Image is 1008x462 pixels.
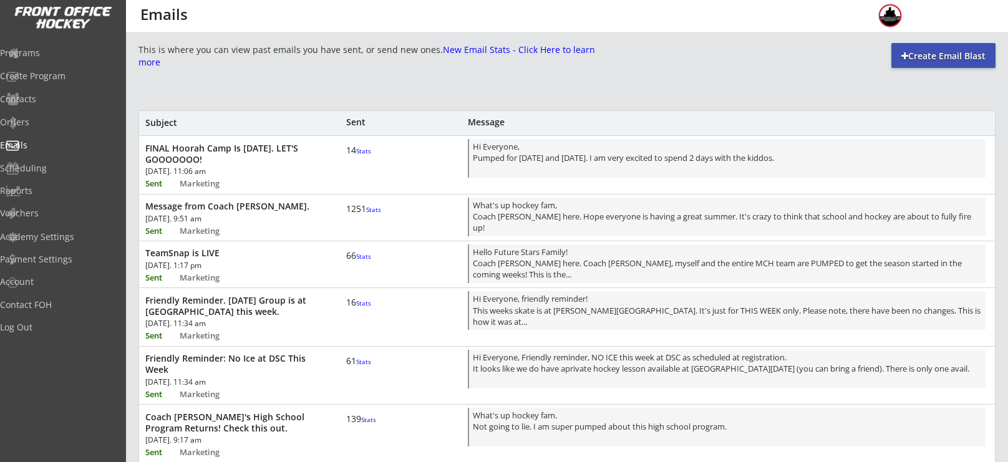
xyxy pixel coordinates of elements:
[346,145,384,156] div: 14
[180,180,240,188] div: Marketing
[366,205,381,214] font: Stats
[145,436,287,444] div: [DATE]. 9:17 am
[145,118,316,127] div: Subject
[145,353,316,375] div: Friendly Reminder: No Ice at DSC This Week
[145,378,287,386] div: [DATE]. 11:34 am
[473,352,982,388] div: Hi Everyone, Friendly reminder, NO ICE this week at DSC as scheduled at registration. It looks li...
[180,274,240,282] div: Marketing
[145,295,316,317] div: Friendly Reminder. [DATE] Group is at [GEOGRAPHIC_DATA] this week.
[891,50,996,62] div: Create Email Blast
[473,200,982,236] div: What's up hockey fam, Coach [PERSON_NAME] here. Hope everyone is having a great summer. It's craz...
[180,390,240,398] div: Marketing
[356,147,371,155] font: Stats
[473,246,982,283] div: Hello Future Stars Family! Coach [PERSON_NAME] here. Coach [PERSON_NAME], myself and the entire M...
[346,118,384,127] div: Sent
[145,168,287,175] div: [DATE]. 11:06 am
[361,415,376,424] font: Stats
[145,274,178,282] div: Sent
[180,332,240,340] div: Marketing
[180,448,240,456] div: Marketing
[180,227,240,235] div: Marketing
[145,227,178,235] div: Sent
[145,262,287,269] div: [DATE]. 1:17 pm
[346,250,384,261] div: 66
[356,299,371,307] font: Stats
[356,357,371,366] font: Stats
[145,332,178,340] div: Sent
[145,248,316,259] div: TeamSnap is LIVE
[145,215,287,223] div: [DATE]. 9:51 am
[346,413,384,425] div: 139
[565,363,770,374] a: private hockey lesson available at [GEOGRAPHIC_DATA]
[145,411,316,434] div: Coach [PERSON_NAME]'s High School Program Returns! Check this out.
[138,44,595,68] div: This is where you can view past emails you have sent, or send new ones.
[356,252,371,261] font: Stats
[145,320,287,327] div: [DATE]. 11:34 am
[145,201,316,212] div: Message from Coach [PERSON_NAME].
[145,448,178,456] div: Sent
[145,390,178,398] div: Sent
[346,355,384,367] div: 61
[473,141,982,178] div: Hi Everyone, Pumped for [DATE] and [DATE]. I am very excited to spend 2 days with the kiddos.
[145,180,178,188] div: Sent
[468,118,726,127] div: Message
[473,293,982,330] div: Hi Everyone, friendly reminder! This weeks skate is at [PERSON_NAME][GEOGRAPHIC_DATA]. It's just ...
[145,143,316,165] div: FINAL Hoorah Camp Is [DATE]. LET'S GOOOOOOO!
[346,297,384,308] div: 16
[346,203,384,214] div: 1251
[473,410,982,446] div: What's up hockey fam. Not going to lie. I am super pumped about this high school program.
[138,44,598,68] font: New Email Stats - Click Here to learn more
